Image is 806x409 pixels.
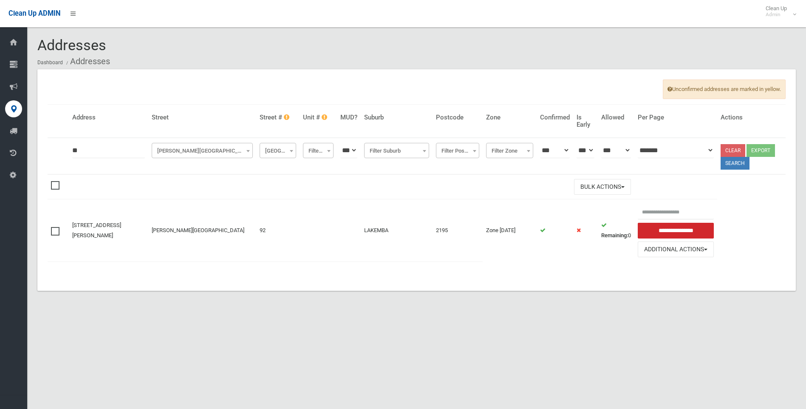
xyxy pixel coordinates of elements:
h4: Confirmed [540,114,570,121]
h4: Zone [486,114,534,121]
h4: Street # [260,114,296,121]
span: Filter Street # [260,143,296,158]
td: LAKEMBA [361,199,433,261]
span: Clean Up ADMIN [8,9,60,17]
button: Export [747,144,775,157]
a: [STREET_ADDRESS][PERSON_NAME] [72,222,121,239]
h4: Unit # [303,114,334,121]
h4: Address [72,114,145,121]
h4: Is Early [577,114,594,128]
td: [PERSON_NAME][GEOGRAPHIC_DATA] [148,199,256,261]
a: Dashboard [37,60,63,65]
span: Filter Unit # [305,145,331,157]
span: Filter Suburb [364,143,429,158]
h4: Street [152,114,253,121]
span: Filter Zone [488,145,532,157]
span: Filter Postcode [438,145,477,157]
span: Filter Street # [262,145,294,157]
h4: Postcode [436,114,479,121]
span: Taylor Street (LAKEMBA) [152,143,253,158]
h4: Suburb [364,114,429,121]
h4: MUD? [340,114,357,121]
td: 92 [256,199,300,261]
span: Clean Up [761,5,795,18]
span: Filter Suburb [366,145,427,157]
td: Zone [DATE] [483,199,537,261]
td: 0 [598,199,634,261]
li: Addresses [64,54,110,69]
span: Addresses [37,37,106,54]
span: Filter Zone [486,143,534,158]
h4: Allowed [601,114,631,121]
h4: Per Page [638,114,714,121]
button: Search [721,157,749,170]
span: Taylor Street (LAKEMBA) [154,145,251,157]
button: Bulk Actions [574,179,631,195]
span: Unconfirmed addresses are marked in yellow. [663,80,786,99]
strong: Remaining: [601,232,628,239]
a: Clear [721,144,745,157]
span: Filter Postcode [436,143,479,158]
h4: Actions [721,114,782,121]
td: 2195 [433,199,483,261]
button: Additional Actions [638,241,714,257]
span: Filter Unit # [303,143,334,158]
small: Admin [766,11,787,18]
